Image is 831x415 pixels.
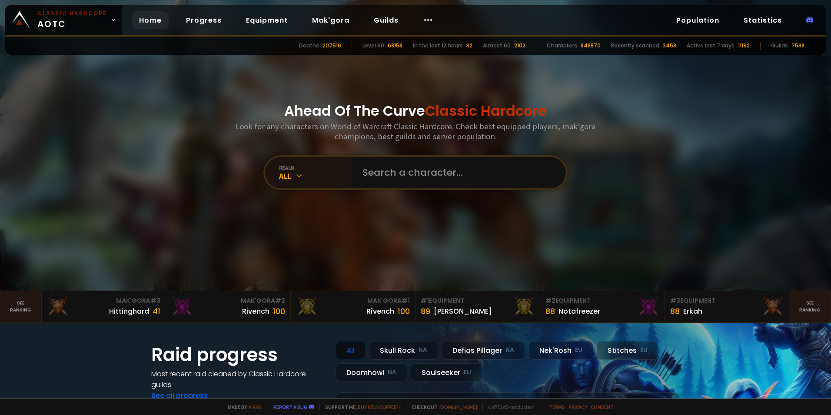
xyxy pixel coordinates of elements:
[357,157,555,188] input: Search a character...
[419,346,427,355] small: NA
[109,306,149,317] div: Hittinghard
[575,346,582,355] small: EU
[367,11,406,29] a: Guilds
[558,306,600,317] div: Notafreezer
[366,306,394,317] div: Rîvench
[789,291,831,322] a: Seeranking
[545,305,555,317] div: 88
[421,296,535,305] div: Equipment
[687,42,735,50] div: Active last 7 days
[336,363,407,382] div: Doomhowl
[362,42,384,50] div: Level 60
[591,404,614,410] a: Consent
[597,341,658,360] div: Stitches
[670,296,784,305] div: Equipment
[425,101,547,120] span: Classic Hardcore
[505,346,514,355] small: NA
[273,305,285,317] div: 100
[413,42,463,50] div: In the last 12 hours
[663,42,676,50] div: 3458
[549,404,565,410] a: Terms
[670,305,680,317] div: 88
[466,42,472,50] div: 32
[242,306,269,317] div: Rivench
[132,11,169,29] a: Home
[611,42,659,50] div: Recently scanned
[299,42,319,50] div: Deaths
[771,42,788,50] div: Guilds
[322,42,341,50] div: 207516
[279,164,352,171] div: realm
[232,121,599,141] h3: Look for any characters on World of Warcraft Classic Hardcore. Check best equipped players, mak'g...
[529,341,593,360] div: Nek'Rosh
[514,42,525,50] div: 2102
[670,296,680,305] span: # 3
[665,291,790,322] a: #3Equipment88Erkah
[442,341,525,360] div: Defias Pillager
[249,404,262,410] a: a fan
[153,305,160,317] div: 41
[388,368,396,377] small: NA
[279,171,352,181] div: All
[5,5,122,35] a: Classic HardcoreAOTC
[406,404,477,410] span: Checkout
[305,11,356,29] a: Mak'gora
[545,296,555,305] span: # 2
[483,42,511,50] div: Almost 60
[151,341,325,368] h1: Raid progress
[296,296,410,305] div: Mak'Gora
[439,404,477,410] a: [DOMAIN_NAME]
[275,296,285,305] span: # 2
[171,296,285,305] div: Mak'Gora
[421,305,430,317] div: 89
[415,291,540,322] a: #1Equipment89[PERSON_NAME]
[568,404,587,410] a: Privacy
[547,42,577,50] div: Characters
[434,306,492,317] div: [PERSON_NAME]
[683,306,702,317] div: Erkah
[369,341,438,360] div: Skull Rock
[319,404,401,410] span: Support me,
[581,42,601,50] div: 848870
[151,391,208,401] a: See all progress
[545,296,659,305] div: Equipment
[640,346,648,355] small: EU
[166,291,291,322] a: Mak'Gora#2Rivench100
[273,404,307,410] a: Report a bug
[421,296,429,305] span: # 1
[398,305,410,317] div: 100
[150,296,160,305] span: # 3
[358,404,401,410] a: Buy me a coffee
[464,368,471,377] small: EU
[402,296,410,305] span: # 1
[284,100,547,121] h1: Ahead Of The Curve
[669,11,726,29] a: Population
[737,11,789,29] a: Statistics
[540,291,665,322] a: #2Equipment88Notafreezer
[223,404,262,410] span: Made by
[791,42,804,50] div: 7538
[151,368,325,390] h4: Most recent raid cleaned by Classic Hardcore guilds
[388,42,402,50] div: 68158
[482,404,535,410] span: v. d752d5 - production
[291,291,415,322] a: Mak'Gora#1Rîvench100
[411,363,482,382] div: Soulseeker
[42,291,166,322] a: Mak'Gora#3Hittinghard41
[37,10,107,17] small: Classic Hardcore
[239,11,295,29] a: Equipment
[47,296,161,305] div: Mak'Gora
[37,10,107,30] span: AOTC
[738,42,750,50] div: 11192
[336,341,366,360] div: All
[179,11,229,29] a: Progress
